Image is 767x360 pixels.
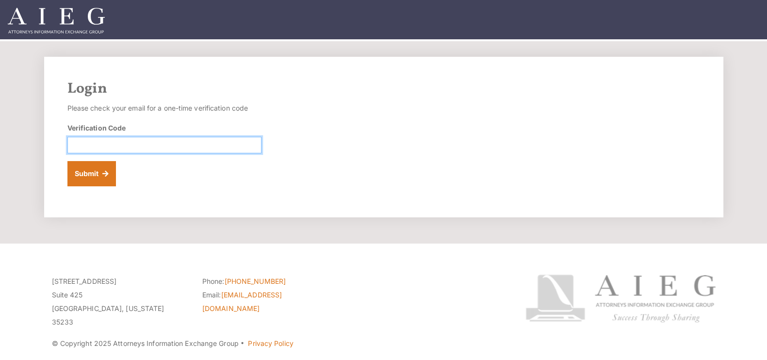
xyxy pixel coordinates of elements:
[202,288,338,315] li: Email:
[67,80,700,98] h2: Login
[67,123,126,133] label: Verification Code
[52,337,489,350] p: © Copyright 2025 Attorneys Information Exchange Group
[240,343,245,348] span: ·
[67,101,261,115] p: Please check your email for a one-time verification code
[248,339,293,347] a: Privacy Policy
[8,8,105,33] img: Attorneys Information Exchange Group
[202,291,282,312] a: [EMAIL_ADDRESS][DOMAIN_NAME]
[525,275,716,323] img: Attorneys Information Exchange Group logo
[225,277,286,285] a: [PHONE_NUMBER]
[67,161,116,186] button: Submit
[52,275,188,329] p: [STREET_ADDRESS] Suite 425 [GEOGRAPHIC_DATA], [US_STATE] 35233
[202,275,338,288] li: Phone:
